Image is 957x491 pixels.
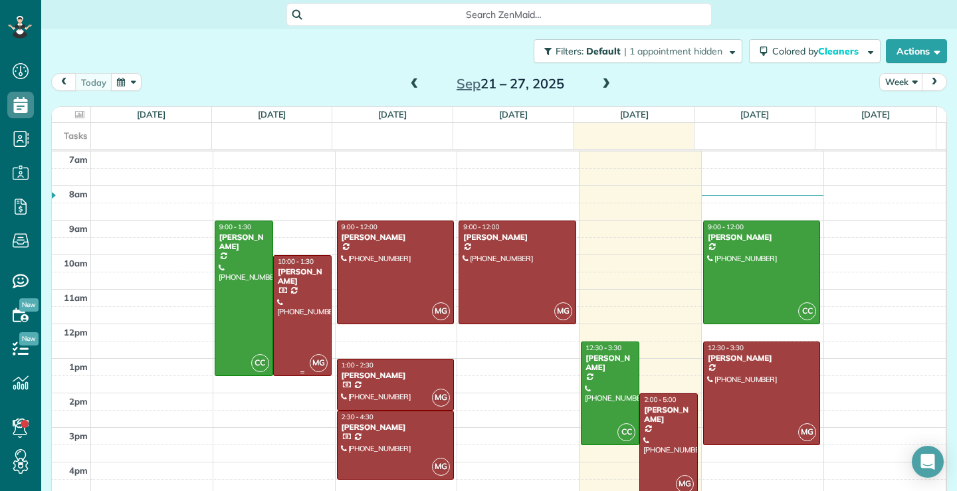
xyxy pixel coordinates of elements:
[457,75,480,92] span: Sep
[463,223,499,231] span: 9:00 - 12:00
[912,446,944,478] div: Open Intercom Messenger
[432,302,450,320] span: MG
[886,39,947,63] button: Actions
[378,109,407,120] a: [DATE]
[19,298,39,312] span: New
[64,130,88,141] span: Tasks
[499,109,528,120] a: [DATE]
[556,45,584,57] span: Filters:
[64,292,88,303] span: 11am
[278,257,314,266] span: 10:00 - 1:30
[137,109,165,120] a: [DATE]
[534,39,742,63] button: Filters: Default | 1 appointment hidden
[75,73,112,91] button: today
[527,39,742,63] a: Filters: Default | 1 appointment hidden
[707,353,816,363] div: [PERSON_NAME]
[69,361,88,372] span: 1pm
[772,45,863,57] span: Colored by
[554,302,572,320] span: MG
[342,223,377,231] span: 9:00 - 12:00
[258,109,286,120] a: [DATE]
[818,45,861,57] span: Cleaners
[64,327,88,338] span: 12pm
[277,267,328,286] div: [PERSON_NAME]
[69,431,88,441] span: 3pm
[749,39,881,63] button: Colored byCleaners
[861,109,890,120] a: [DATE]
[708,223,744,231] span: 9:00 - 12:00
[585,344,621,352] span: 12:30 - 3:30
[342,413,373,421] span: 2:30 - 4:30
[879,73,923,91] button: Week
[310,354,328,372] span: MG
[432,458,450,476] span: MG
[342,361,373,369] span: 1:00 - 2:30
[69,189,88,199] span: 8am
[585,353,635,373] div: [PERSON_NAME]
[51,73,76,91] button: prev
[19,332,39,345] span: New
[69,154,88,165] span: 7am
[922,73,947,91] button: next
[69,396,88,407] span: 2pm
[620,109,649,120] a: [DATE]
[219,223,251,231] span: 9:00 - 1:30
[341,371,450,380] div: [PERSON_NAME]
[643,405,694,425] div: [PERSON_NAME]
[341,233,450,242] div: [PERSON_NAME]
[69,465,88,476] span: 4pm
[219,233,269,252] div: [PERSON_NAME]
[341,423,450,432] div: [PERSON_NAME]
[586,45,621,57] span: Default
[427,76,593,91] h2: 21 – 27, 2025
[707,233,816,242] div: [PERSON_NAME]
[798,302,816,320] span: CC
[64,258,88,268] span: 10am
[644,395,676,404] span: 2:00 - 5:00
[617,423,635,441] span: CC
[251,354,269,372] span: CC
[740,109,769,120] a: [DATE]
[708,344,744,352] span: 12:30 - 3:30
[624,45,722,57] span: | 1 appointment hidden
[463,233,572,242] div: [PERSON_NAME]
[69,223,88,234] span: 9am
[798,423,816,441] span: MG
[432,389,450,407] span: MG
